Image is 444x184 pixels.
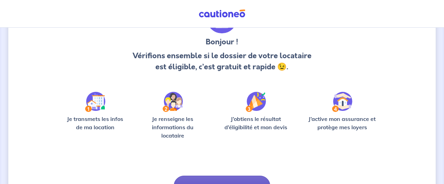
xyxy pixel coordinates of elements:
[163,92,183,112] img: /static/c0a346edaed446bb123850d2d04ad552/Step-2.svg
[64,115,126,131] p: Je transmets les infos de ma location
[246,92,266,112] img: /static/f3e743aab9439237c3e2196e4328bba9/Step-3.svg
[196,9,248,18] img: Cautioneo
[130,36,313,47] h3: Bonjour !
[137,115,208,140] p: Je renseigne les informations du locataire
[304,115,380,131] p: J’active mon assurance et protège mes loyers
[130,50,313,72] p: Vérifions ensemble si le dossier de votre locataire est éligible, c’est gratuit et rapide 😉.
[219,115,293,131] p: J’obtiens le résultat d’éligibilité et mon devis
[332,92,352,112] img: /static/bfff1cf634d835d9112899e6a3df1a5d/Step-4.svg
[85,92,105,112] img: /static/90a569abe86eec82015bcaae536bd8e6/Step-1.svg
